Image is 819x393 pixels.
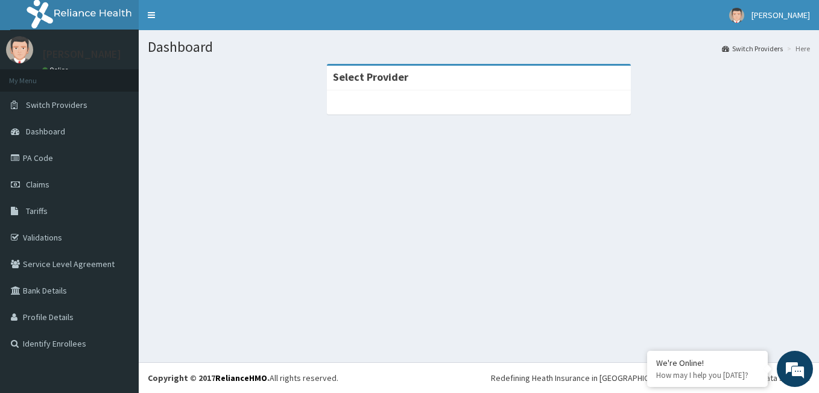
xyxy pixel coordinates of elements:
li: Here [784,43,810,54]
footer: All rights reserved. [139,362,819,393]
a: RelianceHMO [215,373,267,383]
span: Dashboard [26,126,65,137]
span: Claims [26,179,49,190]
span: Switch Providers [26,99,87,110]
span: [PERSON_NAME] [751,10,810,20]
span: Tariffs [26,206,48,216]
img: User Image [729,8,744,23]
p: [PERSON_NAME] [42,49,121,60]
a: Online [42,66,71,74]
strong: Select Provider [333,70,408,84]
strong: Copyright © 2017 . [148,373,270,383]
div: Redefining Heath Insurance in [GEOGRAPHIC_DATA] using Telemedicine and Data Science! [491,372,810,384]
h1: Dashboard [148,39,810,55]
img: User Image [6,36,33,63]
div: We're Online! [656,357,759,368]
a: Switch Providers [722,43,783,54]
p: How may I help you today? [656,370,759,380]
